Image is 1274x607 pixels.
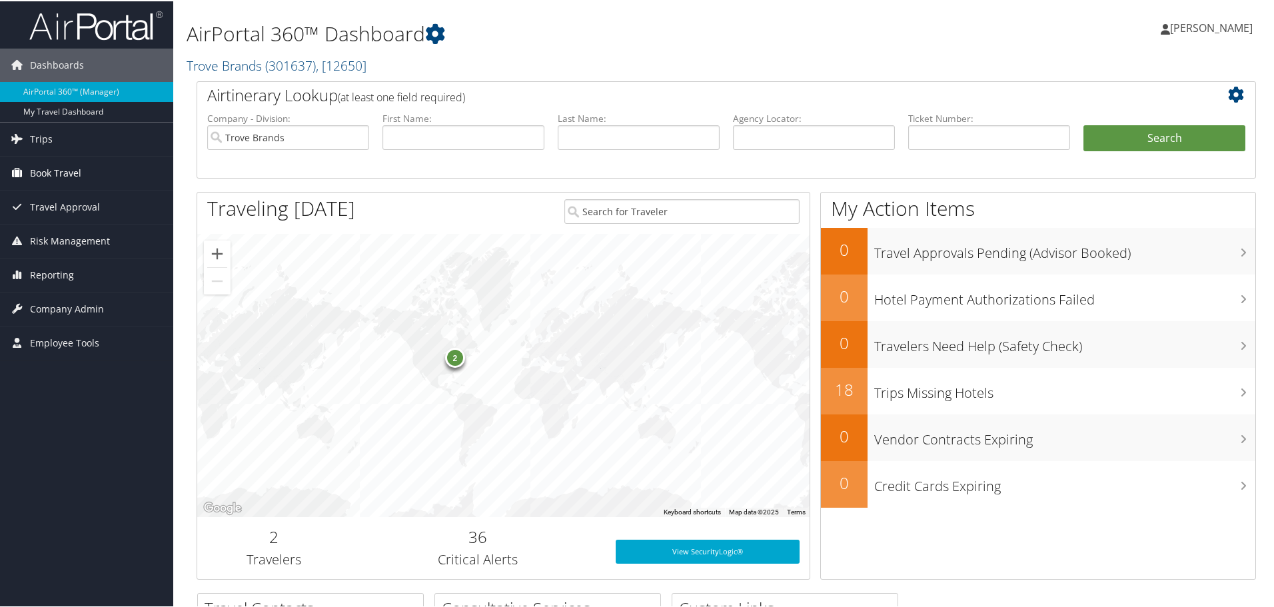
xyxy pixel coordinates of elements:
[821,377,868,400] h2: 18
[1083,124,1245,151] button: Search
[787,507,806,514] a: Terms (opens in new tab)
[874,283,1255,308] h3: Hotel Payment Authorizations Failed
[30,189,100,223] span: Travel Approval
[1170,19,1253,34] span: [PERSON_NAME]
[1161,7,1266,47] a: [PERSON_NAME]
[564,198,800,223] input: Search for Traveler
[29,9,163,40] img: airportal-logo.png
[265,55,316,73] span: ( 301637 )
[201,498,245,516] a: Open this area in Google Maps (opens a new window)
[207,549,340,568] h3: Travelers
[360,549,596,568] h3: Critical Alerts
[821,330,868,353] h2: 0
[821,227,1255,273] a: 0Travel Approvals Pending (Advisor Booked)
[207,193,355,221] h1: Traveling [DATE]
[821,320,1255,366] a: 0Travelers Need Help (Safety Check)
[874,422,1255,448] h3: Vendor Contracts Expiring
[204,267,231,293] button: Zoom out
[444,346,464,366] div: 2
[664,506,721,516] button: Keyboard shortcuts
[874,376,1255,401] h3: Trips Missing Hotels
[30,223,110,257] span: Risk Management
[338,89,465,103] span: (at least one field required)
[729,507,779,514] span: Map data ©2025
[187,19,906,47] h1: AirPortal 360™ Dashboard
[558,111,720,124] label: Last Name:
[30,121,53,155] span: Trips
[187,55,366,73] a: Trove Brands
[821,193,1255,221] h1: My Action Items
[207,524,340,547] h2: 2
[821,237,868,260] h2: 0
[201,498,245,516] img: Google
[207,83,1157,105] h2: Airtinerary Lookup
[316,55,366,73] span: , [ 12650 ]
[30,291,104,324] span: Company Admin
[821,273,1255,320] a: 0Hotel Payment Authorizations Failed
[821,460,1255,506] a: 0Credit Cards Expiring
[382,111,544,124] label: First Name:
[821,413,1255,460] a: 0Vendor Contracts Expiring
[30,47,84,81] span: Dashboards
[207,111,369,124] label: Company - Division:
[821,366,1255,413] a: 18Trips Missing Hotels
[821,284,868,306] h2: 0
[874,469,1255,494] h3: Credit Cards Expiring
[30,257,74,291] span: Reporting
[733,111,895,124] label: Agency Locator:
[821,470,868,493] h2: 0
[821,424,868,446] h2: 0
[908,111,1070,124] label: Ticket Number:
[360,524,596,547] h2: 36
[204,239,231,266] button: Zoom in
[30,155,81,189] span: Book Travel
[616,538,800,562] a: View SecurityLogic®
[30,325,99,358] span: Employee Tools
[874,329,1255,354] h3: Travelers Need Help (Safety Check)
[874,236,1255,261] h3: Travel Approvals Pending (Advisor Booked)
